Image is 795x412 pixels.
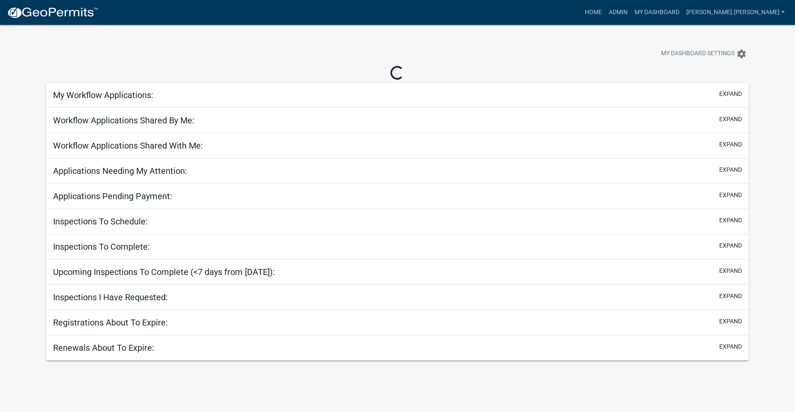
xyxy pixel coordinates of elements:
[53,292,168,302] h5: Inspections I Have Requested:
[719,191,742,200] button: expand
[719,216,742,225] button: expand
[719,266,742,275] button: expand
[719,342,742,351] button: expand
[53,242,150,252] h5: Inspections To Complete:
[53,90,153,100] h5: My Workflow Applications:
[736,49,747,59] i: settings
[53,216,148,227] h5: Inspections To Schedule:
[53,317,168,328] h5: Registrations About To Expire:
[53,343,154,353] h5: Renewals About To Expire:
[719,115,742,124] button: expand
[581,4,605,21] a: Home
[53,191,172,201] h5: Applications Pending Payment:
[719,140,742,149] button: expand
[661,49,735,59] span: My Dashboard Settings
[683,4,788,21] a: [PERSON_NAME].[PERSON_NAME]
[719,241,742,250] button: expand
[719,317,742,326] button: expand
[53,166,187,176] h5: Applications Needing My Attention:
[53,267,275,277] h5: Upcoming Inspections To Complete (<7 days from [DATE]):
[631,4,683,21] a: My Dashboard
[53,140,203,151] h5: Workflow Applications Shared With Me:
[654,45,753,62] button: My Dashboard Settingssettings
[719,292,742,301] button: expand
[719,90,742,99] button: expand
[53,115,194,125] h5: Workflow Applications Shared By Me:
[719,165,742,174] button: expand
[605,4,631,21] a: Admin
